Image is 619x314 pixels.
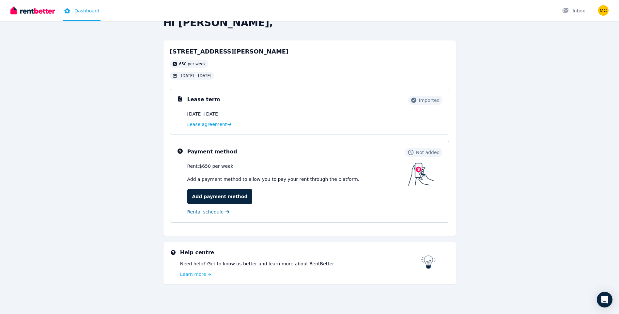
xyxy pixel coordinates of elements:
[179,61,206,67] span: 650 per week
[419,97,440,103] span: Imported
[187,111,220,117] span: [DATE] - [DATE]
[187,176,408,182] p: Add a payment method to allow you to pay your rent through the platform.
[187,209,224,215] span: Rental schedule
[416,149,440,156] span: Not added
[421,256,436,269] img: RentBetter help centre
[180,271,421,277] a: Learn more
[187,121,227,128] span: Lease agreement
[180,249,421,257] h3: Help centre
[187,209,230,215] a: Rental schedule
[562,8,585,14] div: Inbox
[187,148,237,156] h3: Payment method
[181,73,211,78] span: [DATE] - [DATE]
[408,163,434,186] img: Payment method
[170,47,289,56] h2: [STREET_ADDRESS][PERSON_NAME]
[598,5,609,16] img: Miriam Cuffe
[597,292,612,307] div: Open Intercom Messenger
[180,260,421,267] p: Need help? Get to know us better and learn more about RentBetter
[163,17,456,29] h2: Hi [PERSON_NAME],
[187,96,220,103] h3: Lease term
[10,6,55,15] img: RentBetter
[187,163,408,169] div: Rent: $650 per week
[187,121,232,128] a: Lease agreement
[187,189,253,204] a: Add payment method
